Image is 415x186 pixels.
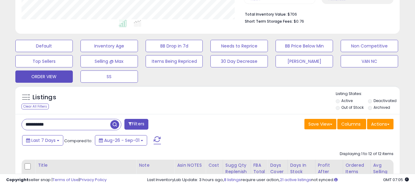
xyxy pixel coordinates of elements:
span: 2025-09-9 07:05 GMT [383,177,409,183]
div: Asin NOTES [177,162,203,169]
label: Active [341,98,353,103]
label: Deactivated [374,98,397,103]
span: Last 7 Days [31,137,56,143]
a: 8 listings [224,177,241,183]
button: Needs to Reprice [210,40,268,52]
div: FBA Total Qty [253,162,265,181]
span: $0.76 [294,18,304,24]
button: [PERSON_NAME] [276,55,333,67]
div: Cost [208,162,220,169]
div: seller snap | | [6,177,107,183]
th: CSV column name: cust_attr_1_ Asin NOTES [174,160,206,184]
button: Last 7 Days [22,135,63,146]
a: Terms of Use [53,177,79,183]
button: BB Price Below Min [276,40,333,52]
h5: Listings [33,93,56,102]
div: Sugg Qty Replenish [225,162,248,175]
div: Last InventoryLab Update: 3 hours ago, require user action, not synced. [147,177,409,183]
div: Days In Stock [290,162,313,175]
button: Top Sellers [15,55,73,67]
div: Avg Selling Price [373,162,396,181]
div: Clear All Filters [22,104,49,109]
button: ORDER VIEW [15,70,73,83]
button: Actions [367,119,393,129]
button: Save View [304,119,336,129]
button: Non Competitive [341,40,398,52]
li: $706 [245,10,389,17]
div: Note [139,162,172,169]
div: Days Cover [270,162,285,175]
a: 21 active listings [280,177,311,183]
div: Title [38,162,134,169]
button: SS [80,70,138,83]
button: Aug-26 - Sep-01 [95,135,147,146]
button: Items Being Repriced [146,55,203,67]
div: Ordered Items [346,162,368,175]
button: VAN NC [341,55,398,67]
div: Displaying 1 to 12 of 12 items [340,151,393,157]
span: Compared to: [64,138,92,144]
label: Archived [374,105,390,110]
div: Profit After Returns [318,162,340,181]
button: BB Drop in 7d [146,40,203,52]
button: Filters [124,119,148,130]
button: 30 Day Decrease [210,55,268,67]
span: Aug-26 - Sep-01 [104,137,139,143]
label: Out of Stock [341,105,364,110]
button: Default [15,40,73,52]
strong: Copyright [6,177,29,183]
button: Columns [337,119,366,129]
p: Listing States: [336,91,400,97]
span: Columns [341,121,361,127]
b: Short Term Storage Fees: [245,19,293,24]
button: Inventory Age [80,40,138,52]
button: Selling @ Max [80,55,138,67]
b: Total Inventory Value: [245,12,287,17]
th: Please note that this number is a calculation based on your required days of coverage and your ve... [223,160,251,184]
a: Privacy Policy [80,177,107,183]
